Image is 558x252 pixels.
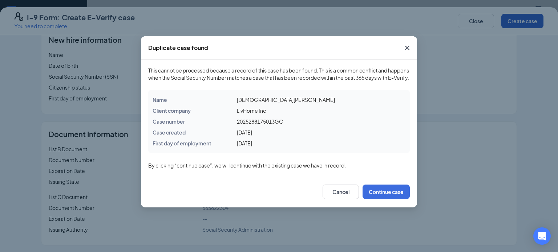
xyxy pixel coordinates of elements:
span: Case number [153,118,185,125]
svg: Cross [403,44,412,52]
span: Client company [153,107,191,114]
span: LivHome Inc [237,107,266,114]
span: Case created [153,129,186,136]
div: Open Intercom Messenger [533,227,551,245]
span: [DEMOGRAPHIC_DATA][PERSON_NAME] [237,96,335,103]
button: Close [397,36,417,59]
span: First day of employment [153,140,211,146]
button: Continue case [363,185,410,199]
span: Name [153,96,167,103]
span: This cannot be processed because a record of this case has been found. This is a common conflict ... [148,67,410,81]
span: [DATE] [237,140,252,146]
span: By clicking “continue case”, we will continue with the existing case we have in record. [148,162,410,169]
button: Cancel [323,185,359,199]
span: [DATE] [237,129,252,136]
span: 2025288175013GC [237,118,283,125]
div: Duplicate case found [148,44,208,52]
